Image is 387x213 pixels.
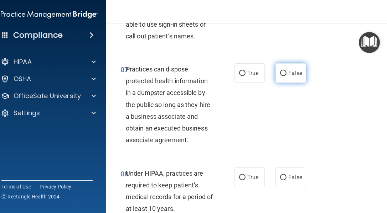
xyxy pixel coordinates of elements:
span: 07 [120,65,128,74]
p: Settings [14,109,40,117]
span: Ⓒ Rectangle Health 2024 [1,193,60,200]
input: False [280,71,287,76]
span: True [247,70,258,76]
a: HIPAA [1,58,96,66]
a: Privacy Policy [40,183,72,190]
a: OSHA [1,75,96,83]
span: 08 [120,170,128,178]
p: OSHA [14,75,31,83]
a: Terms of Use [1,183,31,190]
img: PMB logo [1,7,98,22]
span: True [247,174,258,181]
span: Under HIPAA, practices are required to keep patient’s medical records for a period of at least 10... [126,170,213,213]
p: OfficeSafe University [14,92,81,100]
button: Open Resource Center [359,32,380,53]
input: False [280,175,287,180]
h4: Compliance [13,30,63,40]
a: Settings [1,109,96,117]
input: True [239,175,246,180]
input: True [239,71,246,76]
a: OfficeSafe University [1,92,96,100]
p: HIPAA [14,58,32,66]
span: False [288,70,302,76]
span: False [288,174,302,181]
span: Practices can dispose protected health information in a dumpster accessible by the public so long... [126,65,210,144]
